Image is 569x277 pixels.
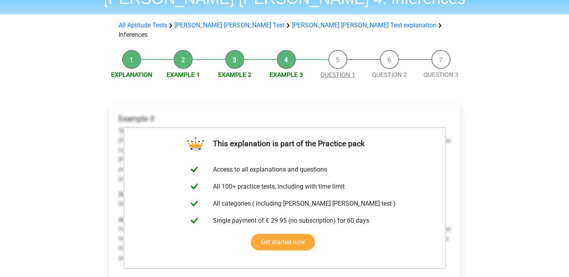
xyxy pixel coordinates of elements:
a: [PERSON_NAME] [PERSON_NAME] Test [174,21,285,29]
p: Without the preparations, [PERSON_NAME] would not have won the tournament. [119,190,451,209]
b: Text [119,127,130,135]
a: Explanation [111,71,152,78]
a: [PERSON_NAME] [PERSON_NAME] Test explanation [292,21,437,29]
a: Example 1 [167,71,200,78]
b: Answer [119,216,139,224]
p: [PERSON_NAME] participates in a chess tournament. Together with 4 friends who also participate in... [119,126,451,183]
a: Question 3 [423,71,458,78]
a: All Aptitude Tests [119,21,167,29]
a: Example 3 [270,71,303,78]
a: Example 2 [218,71,251,78]
p: Probably true. There is a clear link in the text between the the preparations and winning the tou... [119,215,451,263]
div: Inferences [115,21,454,40]
b: Example 3 [119,114,154,123]
a: Get started now [251,234,315,250]
a: Question 2 [372,71,407,78]
b: Statement [119,191,148,198]
a: Question 1 [320,71,355,78]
